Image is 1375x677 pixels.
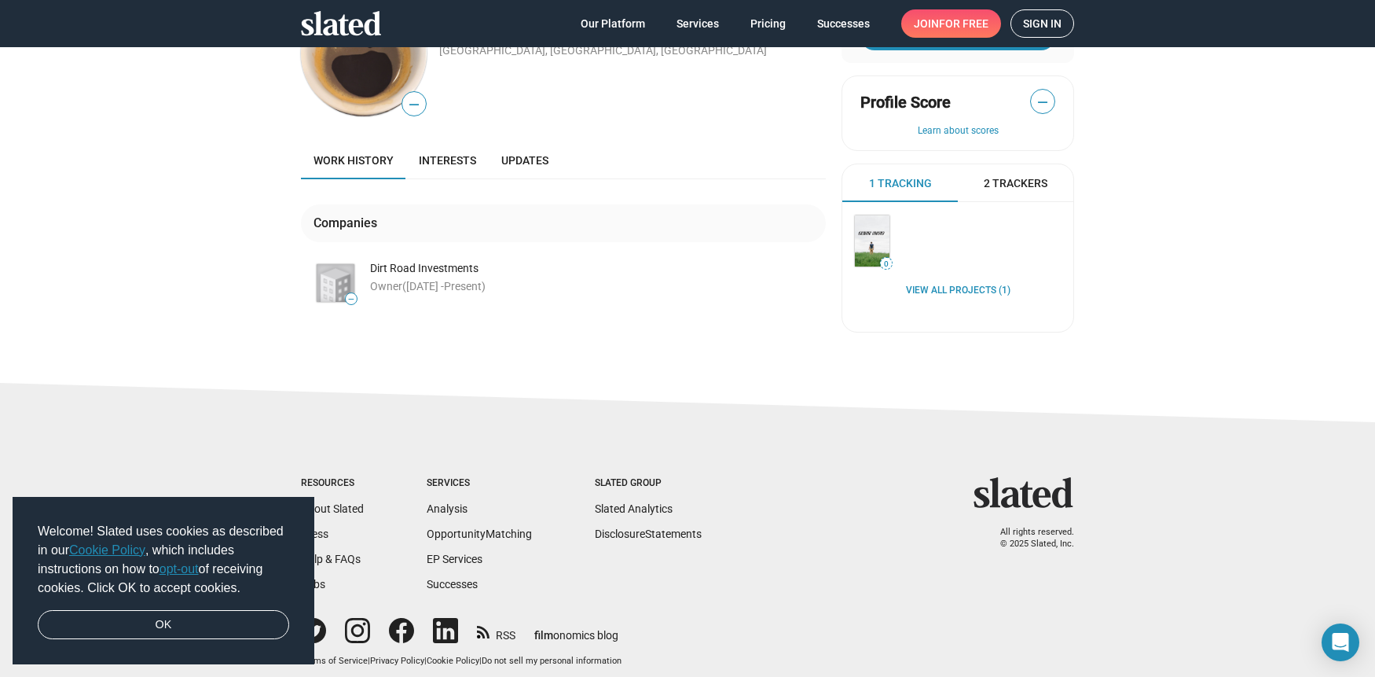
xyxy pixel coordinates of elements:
[313,154,394,167] span: Work history
[427,502,467,515] a: Analysis
[301,553,361,565] a: Help & FAQs
[869,176,932,191] span: 1 Tracking
[13,497,314,665] div: cookieconsent
[750,9,786,38] span: Pricing
[482,656,621,668] button: Do not sell my personal information
[738,9,798,38] a: Pricing
[38,522,289,598] span: Welcome! Slated uses cookies as described in our , which includes instructions on how to of recei...
[477,619,515,643] a: RSS
[501,154,548,167] span: Updates
[301,142,406,179] a: Work history
[427,477,532,490] div: Services
[402,94,426,115] span: —
[489,142,561,179] a: Updates
[855,215,889,267] img: Gaining Ground
[939,9,988,38] span: for free
[479,656,482,666] span: |
[906,285,1010,297] a: View all Projects (1)
[427,656,479,666] a: Cookie Policy
[860,125,1055,138] button: Learn about scores
[534,629,553,642] span: film
[595,502,673,515] a: Slated Analytics
[444,280,482,293] span: Present
[568,9,658,38] a: Our Platform
[581,9,645,38] span: Our Platform
[69,543,145,557] a: Cookie Policy
[424,656,427,666] span: |
[595,528,702,540] a: DisclosureStatements
[313,215,383,231] div: Companies
[301,528,328,540] a: Press
[301,656,368,666] a: Terms of Service
[427,578,478,591] a: Successes
[664,9,731,38] a: Services
[427,528,532,540] a: OpportunityMatching
[439,44,767,57] a: [GEOGRAPHIC_DATA], [GEOGRAPHIC_DATA], [GEOGRAPHIC_DATA]
[914,9,988,38] span: Join
[1023,10,1061,37] span: Sign in
[984,527,1074,550] p: All rights reserved. © 2025 Slated, Inc.
[370,261,826,276] div: Dirt Road Investments
[301,477,364,490] div: Resources
[852,212,893,270] a: Gaining Ground
[860,92,951,113] span: Profile Score
[984,176,1047,191] span: 2 Trackers
[1031,92,1054,112] span: —
[368,656,370,666] span: |
[419,154,476,167] span: Interests
[595,477,702,490] div: Slated Group
[406,142,489,179] a: Interests
[370,280,402,293] span: Owner
[881,259,892,269] span: 0
[402,280,486,293] span: ([DATE] - )
[346,295,357,304] span: —
[370,656,424,666] a: Privacy Policy
[534,616,618,643] a: filmonomics blog
[159,562,199,576] a: opt-out
[317,264,354,302] img: Dirt Road Investments
[1010,9,1074,38] a: Sign in
[38,610,289,640] a: dismiss cookie message
[817,9,870,38] span: Successes
[901,9,1001,38] a: Joinfor free
[805,9,882,38] a: Successes
[676,9,719,38] span: Services
[427,553,482,565] a: EP Services
[1322,624,1359,661] div: Open Intercom Messenger
[301,502,364,515] a: About Slated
